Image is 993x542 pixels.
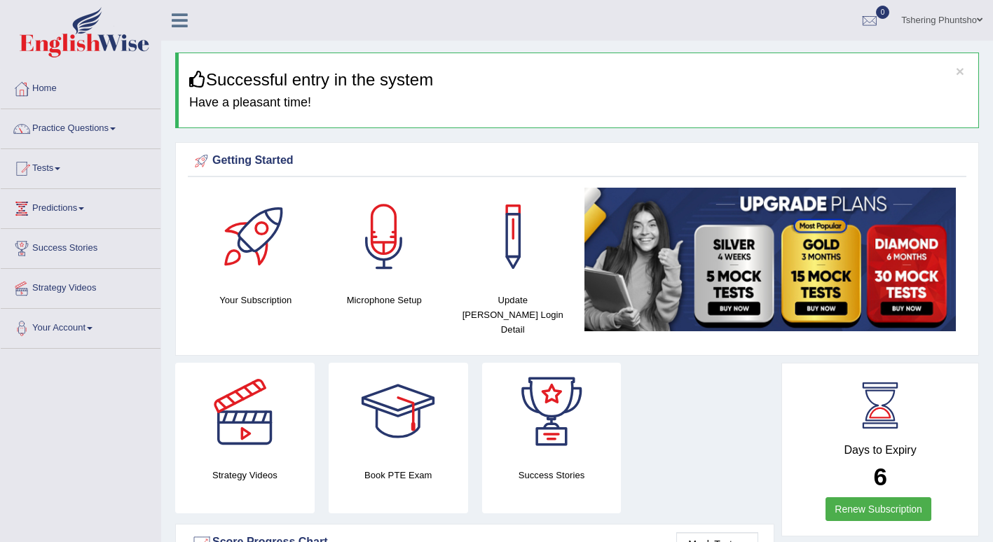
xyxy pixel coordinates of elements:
[1,269,160,304] a: Strategy Videos
[456,293,570,337] h4: Update [PERSON_NAME] Login Detail
[1,69,160,104] a: Home
[797,444,963,457] h4: Days to Expiry
[175,468,315,482] h4: Strategy Videos
[1,189,160,224] a: Predictions
[956,64,964,78] button: ×
[1,149,160,184] a: Tests
[482,468,622,482] h4: Success Stories
[876,6,890,19] span: 0
[826,497,931,521] a: Renew Subscription
[189,96,968,110] h4: Have a pleasant time!
[584,188,957,331] img: small5.jpg
[873,463,886,490] b: 6
[329,468,468,482] h4: Book PTE Exam
[1,109,160,144] a: Practice Questions
[191,151,963,172] div: Getting Started
[189,71,968,89] h3: Successful entry in the system
[1,229,160,264] a: Success Stories
[327,293,442,307] h4: Microphone Setup
[198,293,313,307] h4: Your Subscription
[1,309,160,344] a: Your Account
